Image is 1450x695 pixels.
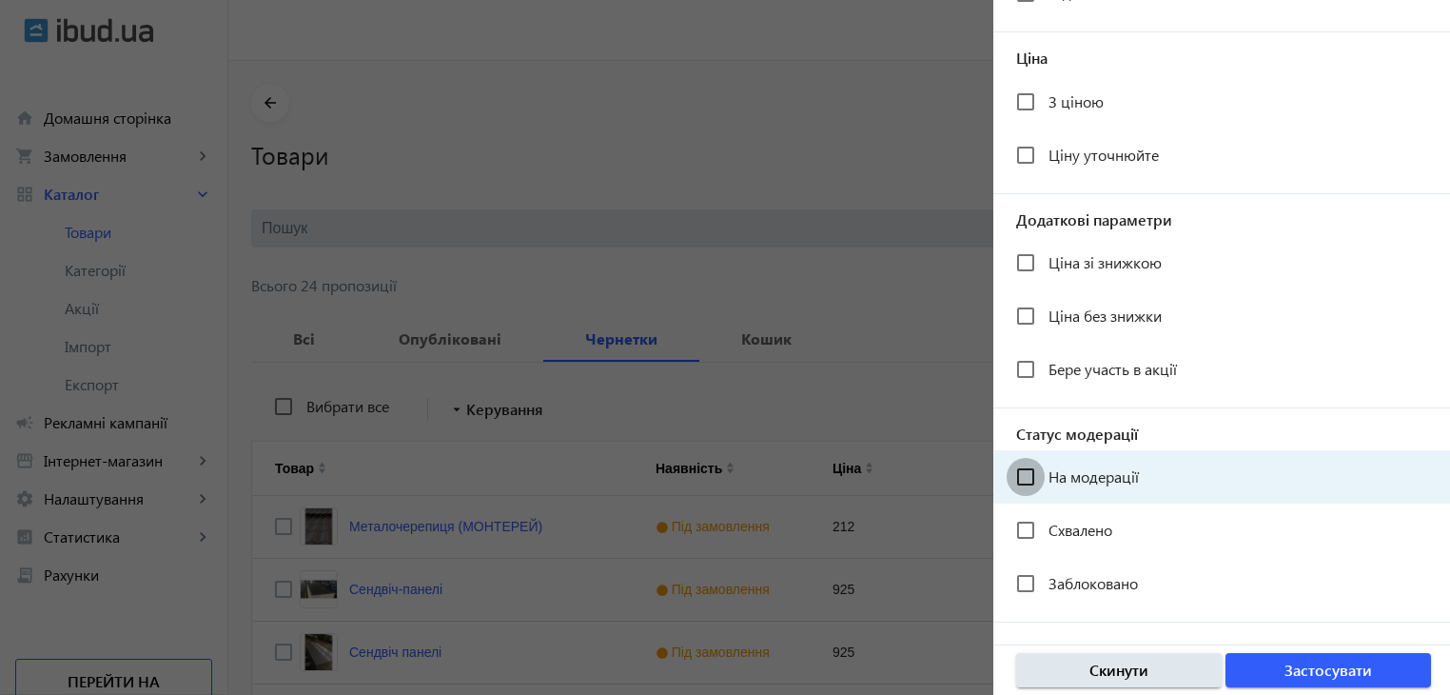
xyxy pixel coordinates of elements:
[1225,653,1431,687] button: Застосувати
[1048,252,1162,272] span: Ціна зі знижкою
[1048,359,1177,379] span: Бере участь в акції
[993,48,1450,69] span: Ціна
[993,209,1450,230] span: Додаткові параметри
[1048,467,1139,486] span: На модерації
[1048,306,1162,326] span: Ціна без знижки
[1016,653,1222,687] button: Скинути
[993,424,1450,445] span: Статус модерації
[1089,660,1148,681] span: Скинути
[1284,660,1372,681] span: Застосувати
[1048,91,1104,111] span: З ціною
[1048,573,1138,593] span: Заблоковано
[1048,145,1159,165] span: Ціну уточнюйте
[1048,520,1112,540] span: Схвалено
